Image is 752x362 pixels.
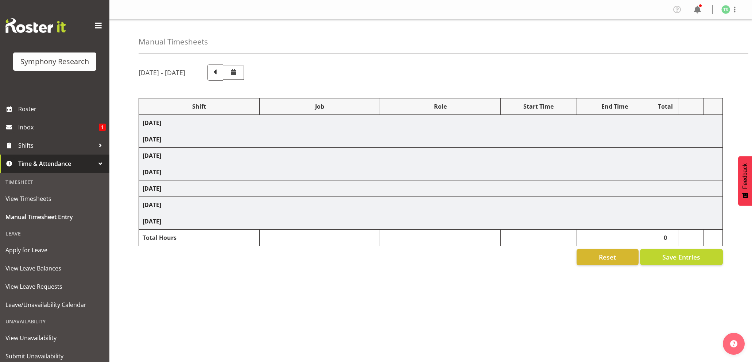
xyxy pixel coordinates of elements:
span: Manual Timesheet Entry [5,211,104,222]
img: tanya-stebbing1954.jpg [721,5,730,14]
div: Total [657,102,675,111]
td: [DATE] [139,180,723,197]
span: Shifts [18,140,95,151]
span: View Unavailability [5,332,104,343]
span: View Timesheets [5,193,104,204]
span: Roster [18,104,106,114]
span: View Leave Balances [5,263,104,274]
span: Leave/Unavailability Calendar [5,299,104,310]
div: End Time [581,102,649,111]
div: Timesheet [2,175,108,190]
a: Leave/Unavailability Calendar [2,296,108,314]
span: Reset [599,252,616,262]
td: [DATE] [139,213,723,230]
button: Reset [577,249,639,265]
span: 1 [99,124,106,131]
div: Role [384,102,497,111]
h4: Manual Timesheets [139,38,208,46]
div: Start Time [504,102,573,111]
span: Submit Unavailability [5,351,104,362]
td: [DATE] [139,148,723,164]
a: View Leave Balances [2,259,108,277]
button: Save Entries [640,249,723,265]
a: View Unavailability [2,329,108,347]
h5: [DATE] - [DATE] [139,69,185,77]
a: Apply for Leave [2,241,108,259]
td: [DATE] [139,164,723,180]
td: [DATE] [139,197,723,213]
img: Rosterit website logo [5,18,66,33]
td: [DATE] [139,131,723,148]
span: Apply for Leave [5,245,104,256]
div: Unavailability [2,314,108,329]
div: Symphony Research [20,56,89,67]
button: Feedback - Show survey [738,156,752,206]
div: Job [263,102,376,111]
td: 0 [653,230,678,246]
a: Manual Timesheet Entry [2,208,108,226]
span: Time & Attendance [18,158,95,169]
img: help-xxl-2.png [730,340,737,347]
span: View Leave Requests [5,281,104,292]
td: Total Hours [139,230,260,246]
a: View Leave Requests [2,277,108,296]
span: Inbox [18,122,99,133]
span: Feedback [742,163,748,189]
a: View Timesheets [2,190,108,208]
div: Shift [143,102,256,111]
div: Leave [2,226,108,241]
td: [DATE] [139,115,723,131]
span: Save Entries [662,252,700,262]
